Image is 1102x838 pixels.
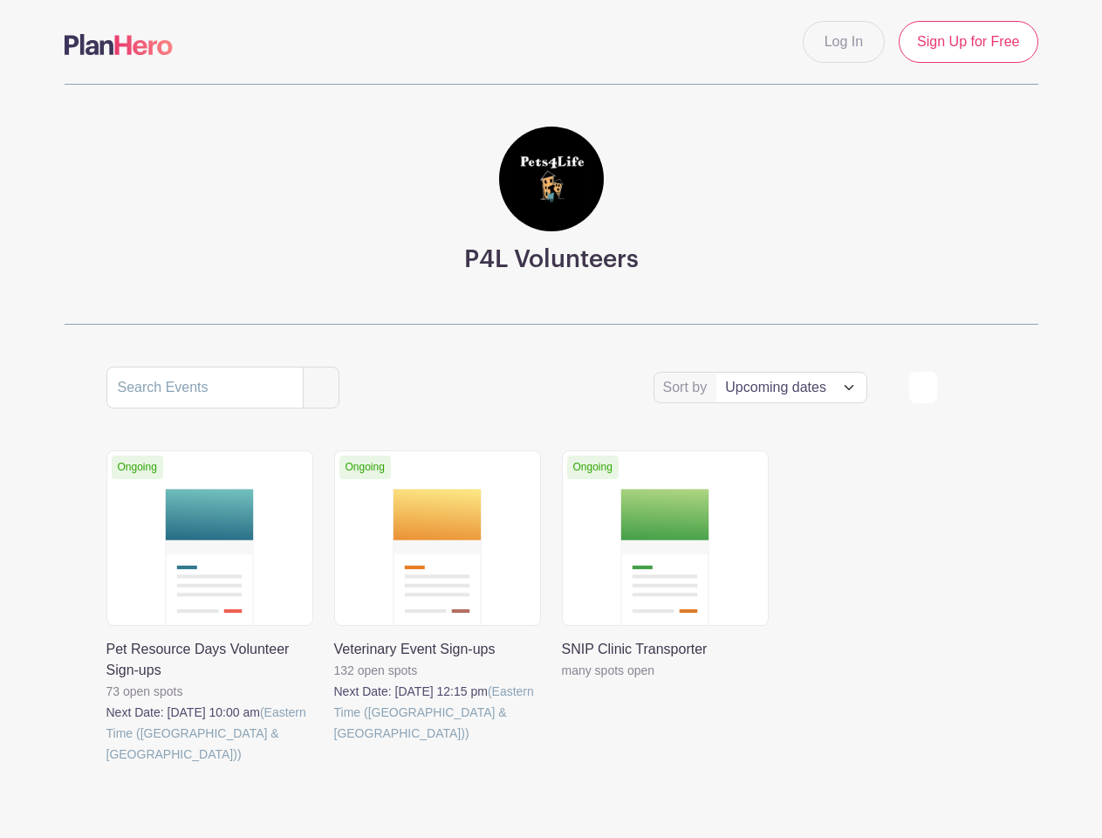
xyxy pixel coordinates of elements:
[106,367,304,409] input: Search Events
[663,377,713,398] label: Sort by
[65,34,173,55] img: logo-507f7623f17ff9eddc593b1ce0a138ce2505c220e1c5a4e2b4648c50719b7d32.svg
[899,21,1037,63] a: Sign Up for Free
[909,372,996,403] div: order and view
[803,21,885,63] a: Log In
[499,127,604,231] img: square%20black%20logo%20FB%20profile.jpg
[464,245,639,275] h3: P4L Volunteers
